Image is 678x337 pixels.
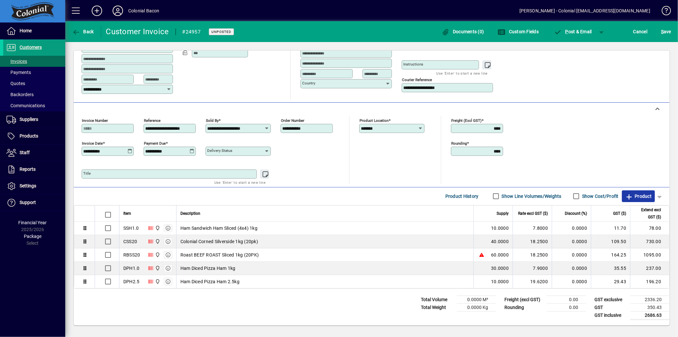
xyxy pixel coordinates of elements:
[123,225,139,231] div: SSH1.0
[7,59,27,64] span: Invoices
[565,210,587,217] span: Discount (%)
[552,222,591,235] td: 0.0000
[3,56,65,67] a: Invoices
[659,26,673,37] button: Save
[630,248,669,262] td: 1095.00
[457,303,496,311] td: 0.0000 Kg
[19,220,47,225] span: Financial Year
[547,303,586,311] td: 0.00
[20,183,36,188] span: Settings
[517,265,548,271] div: 7.9000
[630,235,669,248] td: 730.00
[630,303,670,311] td: 350.43
[591,222,630,235] td: 11.70
[418,296,457,303] td: Total Volume
[180,225,257,231] span: Ham Sandwich Ham Sliced (4x4) 1kg
[501,296,547,303] td: Freight (excl GST)
[622,190,655,202] button: Product
[82,141,103,145] mat-label: Invoice date
[3,89,65,100] a: Backorders
[632,26,649,37] button: Cancel
[591,262,630,275] td: 35.55
[123,238,137,245] div: CSS20
[634,206,661,221] span: Extend excl GST ($)
[180,210,200,217] span: Description
[153,238,161,245] span: Provida
[86,5,107,17] button: Add
[3,195,65,211] a: Support
[547,296,586,303] td: 0.00
[418,303,457,311] td: Total Weight
[82,118,108,123] mat-label: Invoice number
[281,118,304,123] mat-label: Order number
[630,296,670,303] td: 2336.20
[3,23,65,39] a: Home
[211,30,231,34] span: Unposted
[106,26,169,37] div: Customer Invoice
[214,179,266,186] mat-hint: Use 'Enter' to start a new line
[65,26,101,37] app-page-header-button: Back
[591,296,630,303] td: GST exclusive
[440,26,486,37] button: Documents (0)
[123,252,140,258] div: RBSS20
[625,191,652,201] span: Product
[633,26,648,37] span: Cancel
[7,103,45,108] span: Communications
[182,27,201,37] div: #24957
[3,145,65,161] a: Staff
[7,92,34,97] span: Backorders
[630,311,670,319] td: 2686.63
[123,210,131,217] span: Item
[107,5,128,17] button: Profile
[591,275,630,288] td: 29.43
[128,6,159,16] div: Colonial Bacon
[661,26,671,37] span: ave
[442,29,484,34] span: Documents (0)
[491,278,509,285] span: 10.0000
[83,171,91,176] mat-label: Title
[3,128,65,144] a: Products
[591,303,630,311] td: GST
[144,141,166,145] mat-label: Payment due
[7,81,25,86] span: Quotes
[144,118,161,123] mat-label: Reference
[551,26,595,37] button: Post & Email
[20,28,32,33] span: Home
[402,78,432,82] mat-label: Courier Reference
[403,62,423,66] mat-label: Instructions
[3,78,65,89] a: Quotes
[552,235,591,248] td: 0.0000
[20,167,36,172] span: Reports
[7,70,31,75] span: Payments
[207,148,232,153] mat-label: Delivery status
[491,225,509,231] span: 10.0000
[153,251,161,258] span: Provida
[437,69,488,77] mat-hint: Use 'Enter' to start a new line
[591,311,630,319] td: GST inclusive
[153,265,161,272] span: Provida
[180,238,258,245] span: Colonial Corned Silverside 1kg (20pk)
[180,278,239,285] span: Ham Diced Pizza Ham 2.5kg
[517,238,548,245] div: 18.2500
[451,118,482,123] mat-label: Freight (excl GST)
[517,225,548,231] div: 7.8000
[630,222,669,235] td: 78.00
[552,275,591,288] td: 0.0000
[591,248,630,262] td: 164.25
[613,210,626,217] span: GST ($)
[302,81,315,85] mat-label: Country
[72,29,94,34] span: Back
[20,117,38,122] span: Suppliers
[457,296,496,303] td: 0.0000 M³
[3,100,65,111] a: Communications
[497,210,509,217] span: Supply
[518,210,548,217] span: Rate excl GST ($)
[491,238,509,245] span: 40.0000
[657,1,670,22] a: Knowledge Base
[630,262,669,275] td: 237.00
[552,248,591,262] td: 0.0000
[591,235,630,248] td: 109.50
[491,252,509,258] span: 60.0000
[498,29,539,34] span: Custom Fields
[3,178,65,194] a: Settings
